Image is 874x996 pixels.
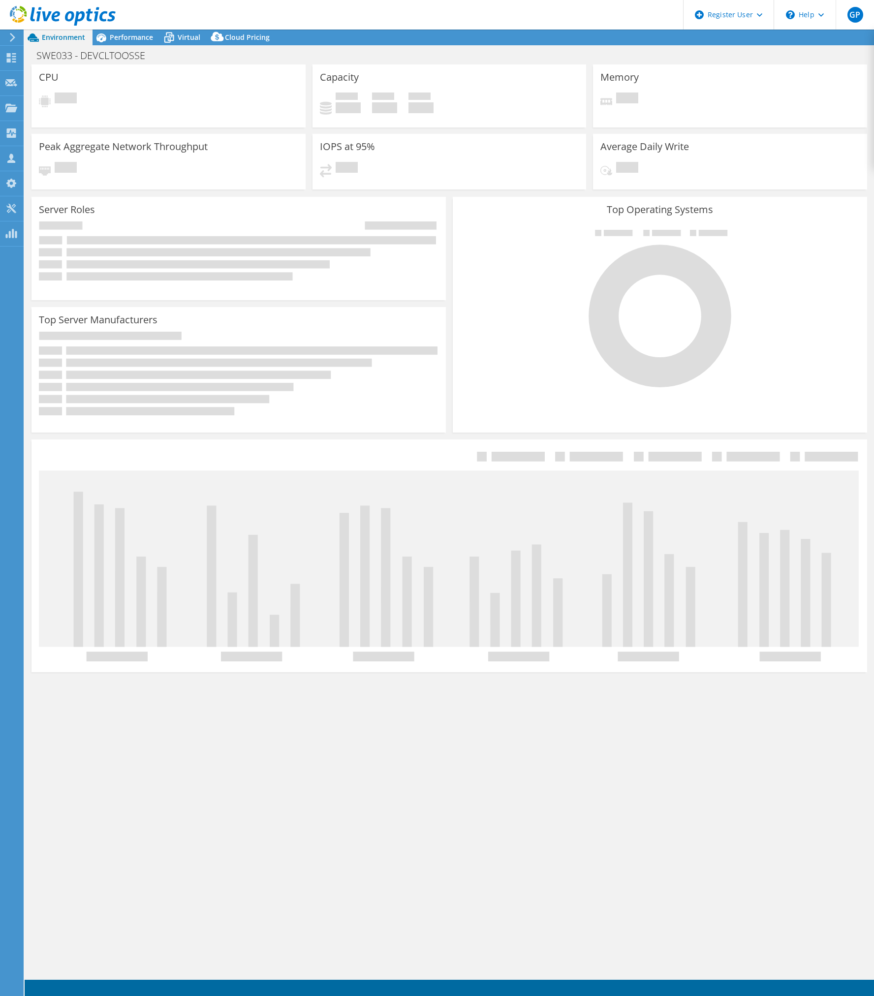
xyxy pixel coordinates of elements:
span: Pending [616,162,638,175]
span: Used [336,93,358,102]
h3: CPU [39,72,59,83]
h4: 0 GiB [336,102,361,113]
span: Total [408,93,431,102]
svg: \n [786,10,795,19]
span: Performance [110,32,153,42]
h4: 0 GiB [372,102,397,113]
span: Pending [55,162,77,175]
span: Pending [55,93,77,106]
span: GP [847,7,863,23]
h3: Memory [600,72,639,83]
span: Pending [336,162,358,175]
h3: Top Operating Systems [460,204,860,215]
h3: Average Daily Write [600,141,689,152]
h4: 0 GiB [408,102,434,113]
span: Cloud Pricing [225,32,270,42]
h3: Capacity [320,72,359,83]
h3: Top Server Manufacturers [39,314,157,325]
h3: IOPS at 95% [320,141,375,152]
h1: SWE033 - DEVCLTOOSSE [32,50,160,61]
span: Free [372,93,394,102]
h3: Server Roles [39,204,95,215]
h3: Peak Aggregate Network Throughput [39,141,208,152]
span: Pending [616,93,638,106]
span: Virtual [178,32,200,42]
span: Environment [42,32,85,42]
